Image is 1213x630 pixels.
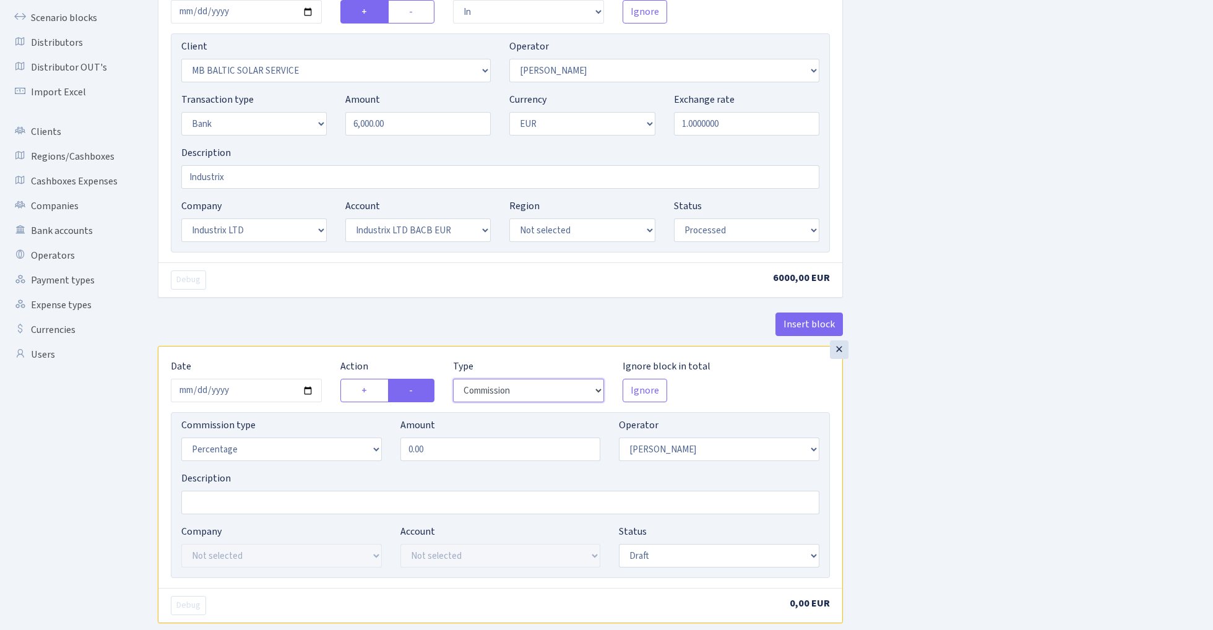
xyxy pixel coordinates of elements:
[6,144,130,169] a: Regions/Cashboxes
[6,119,130,144] a: Clients
[453,359,473,374] label: Type
[340,359,368,374] label: Action
[171,596,206,615] button: Debug
[509,199,540,214] label: Region
[619,418,658,433] label: Operator
[509,39,549,54] label: Operator
[6,55,130,80] a: Distributor OUT's
[6,268,130,293] a: Payment types
[509,92,546,107] label: Currency
[181,199,222,214] label: Company
[830,340,848,359] div: ×
[181,39,207,54] label: Client
[181,418,256,433] label: Commission type
[773,271,830,285] span: 6000,00 EUR
[6,243,130,268] a: Operators
[345,92,380,107] label: Amount
[181,92,254,107] label: Transaction type
[6,80,130,105] a: Import Excel
[674,199,702,214] label: Status
[181,471,231,486] label: Description
[400,418,435,433] label: Amount
[345,199,380,214] label: Account
[6,317,130,342] a: Currencies
[6,218,130,243] a: Bank accounts
[400,524,435,539] label: Account
[674,92,735,107] label: Exchange rate
[6,6,130,30] a: Scenario blocks
[790,597,830,610] span: 0,00 EUR
[171,359,191,374] label: Date
[181,145,231,160] label: Description
[775,313,843,336] button: Insert block
[619,524,647,539] label: Status
[6,342,130,367] a: Users
[6,194,130,218] a: Companies
[623,379,667,402] button: Ignore
[181,524,222,539] label: Company
[623,359,710,374] label: Ignore block in total
[388,379,434,402] label: -
[340,379,389,402] label: +
[6,169,130,194] a: Cashboxes Expenses
[171,270,206,290] button: Debug
[6,30,130,55] a: Distributors
[6,293,130,317] a: Expense types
